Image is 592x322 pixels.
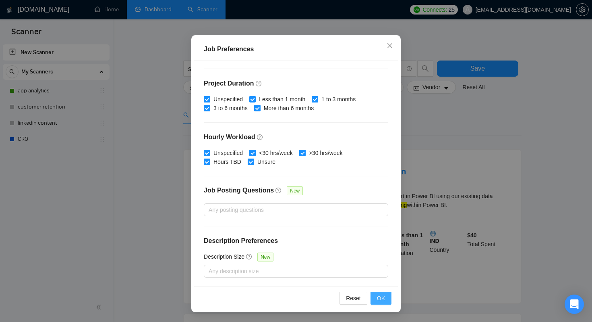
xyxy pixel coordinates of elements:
[256,80,262,87] span: question-circle
[387,42,393,49] span: close
[565,295,584,314] div: Open Intercom Messenger
[261,104,317,113] span: More than 6 months
[204,252,244,261] h5: Description Size
[210,95,246,104] span: Unspecified
[377,294,385,303] span: OK
[257,134,263,140] span: question-circle
[371,292,391,305] button: OK
[339,292,367,305] button: Reset
[306,148,346,157] span: >30 hrs/week
[379,35,401,57] button: Close
[256,95,308,104] span: Less than 1 month
[210,148,246,157] span: Unspecified
[287,186,303,195] span: New
[256,148,296,157] span: <30 hrs/week
[210,157,244,166] span: Hours TBD
[210,104,251,113] span: 3 to 6 months
[318,95,359,104] span: 1 to 3 months
[204,132,388,142] h4: Hourly Workload
[204,44,388,54] div: Job Preferences
[257,253,273,261] span: New
[204,186,274,195] h4: Job Posting Questions
[346,294,361,303] span: Reset
[246,253,253,260] span: question-circle
[254,157,279,166] span: Unsure
[204,79,388,88] h4: Project Duration
[275,187,282,194] span: question-circle
[204,236,388,246] h4: Description Preferences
